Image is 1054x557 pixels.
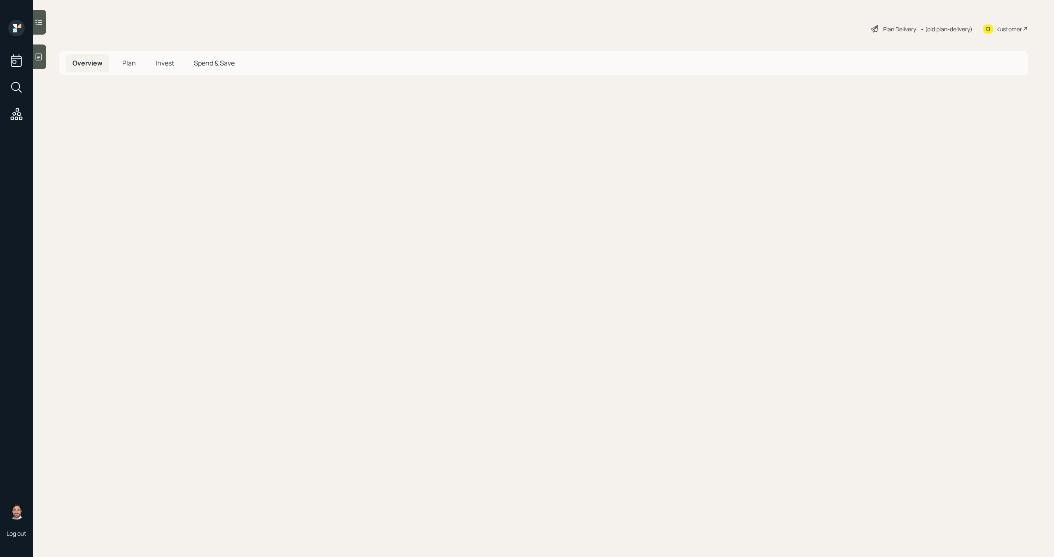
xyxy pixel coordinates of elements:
span: Overview [72,59,103,68]
div: Kustomer [996,25,1022,33]
div: • (old plan-delivery) [920,25,972,33]
div: Plan Delivery [883,25,916,33]
div: Log out [7,529,26,537]
span: Invest [156,59,174,68]
img: michael-russo-headshot.png [8,503,25,520]
span: Plan [122,59,136,68]
span: Spend & Save [194,59,235,68]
